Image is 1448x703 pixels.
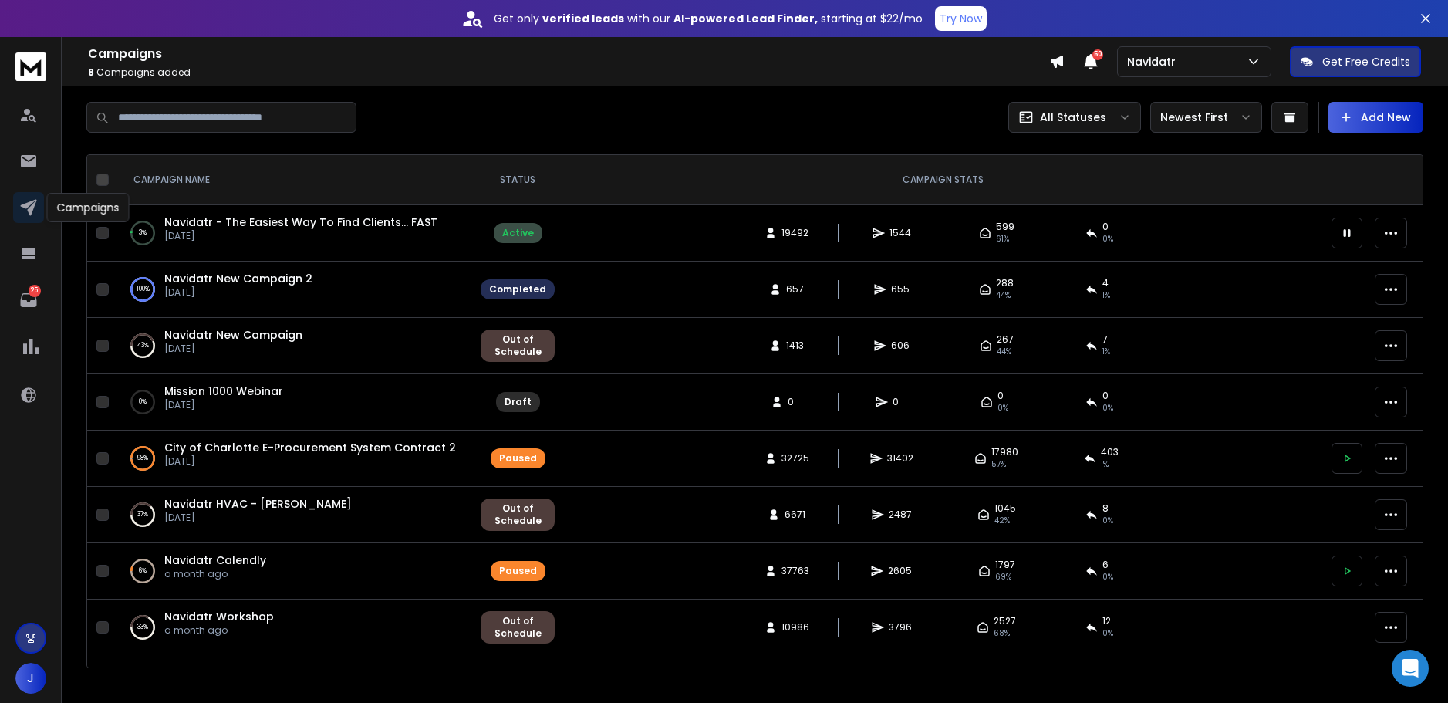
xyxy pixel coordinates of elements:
p: [DATE] [164,399,283,411]
span: 606 [891,340,910,352]
span: 4 [1102,277,1109,289]
span: 44 % [996,289,1011,302]
span: 37763 [781,565,809,577]
button: Newest First [1150,102,1262,133]
p: 33 % [137,620,148,635]
p: [DATE] [164,343,302,355]
p: 3 % [139,225,147,241]
th: STATUS [471,155,564,205]
td: 98%City of Charlotte E-Procurement System Contract 2[DATE] [115,431,471,487]
p: Campaigns added [88,66,1049,79]
span: 6671 [785,509,805,521]
td: 43%Navidatr New Campaign[DATE] [115,318,471,374]
span: 0 % [1102,233,1113,245]
h1: Campaigns [88,45,1049,63]
p: Get only with our starting at $22/mo [494,11,923,26]
span: 8 [88,66,94,79]
a: Navidatr Workshop [164,609,274,624]
strong: AI-powered Lead Finder, [673,11,818,26]
button: Add New [1328,102,1423,133]
span: 0 % [1102,571,1113,583]
span: 44 % [997,346,1011,358]
span: 1544 [889,227,911,239]
p: 25 [29,285,41,297]
span: 1 % [1101,458,1109,471]
span: 403 [1101,446,1119,458]
a: Mission 1000 Webinar [164,384,283,399]
p: Navidatr [1127,54,1182,69]
td: 6%Navidatr Calendlya month ago [115,543,471,600]
span: 61 % [996,233,1009,245]
button: Get Free Credits [1290,46,1421,77]
span: 12 [1102,615,1111,627]
td: 100%Navidatr New Campaign 2[DATE] [115,262,471,318]
span: 1 % [1102,346,1110,358]
span: 0 [1102,221,1109,233]
span: 32725 [781,452,809,465]
span: 68 % [994,627,1010,640]
span: 288 [996,277,1014,289]
span: 1413 [786,340,804,352]
a: Navidatr New Campaign 2 [164,271,312,286]
td: 37%Navidatr HVAC - [PERSON_NAME][DATE] [115,487,471,543]
div: Out of Schedule [489,615,546,640]
p: 0 % [139,394,147,410]
span: 1045 [994,502,1016,515]
div: Active [502,227,534,239]
p: [DATE] [164,512,352,524]
span: 0% [997,402,1008,414]
div: Paused [499,565,537,577]
span: 2527 [994,615,1016,627]
p: 43 % [137,338,149,353]
p: [DATE] [164,230,437,242]
span: 10986 [781,621,809,634]
td: 33%Navidatr Workshopa month ago [115,600,471,656]
span: 267 [997,333,1014,346]
a: Navidatr New Campaign [164,327,302,343]
p: a month ago [164,624,274,637]
td: 3%Navidatr - The Easiest Way To Find Clients... FAST[DATE] [115,205,471,262]
div: Out of Schedule [489,502,546,527]
span: 0 [788,396,803,408]
p: 37 % [137,507,148,522]
p: Get Free Credits [1322,54,1410,69]
span: 0 % [1102,627,1113,640]
span: 3796 [889,621,912,634]
span: 0 [1102,390,1109,402]
div: Draft [505,396,532,408]
span: 7 [1102,333,1108,346]
span: 2605 [888,565,912,577]
span: 0 [997,390,1004,402]
span: 31402 [887,452,913,465]
div: Campaigns [47,193,130,222]
span: 17980 [991,446,1018,458]
span: 0% [1102,402,1113,414]
td: 0%Mission 1000 Webinar[DATE] [115,374,471,431]
a: Navidatr HVAC - [PERSON_NAME] [164,496,352,512]
a: Navidatr - The Easiest Way To Find Clients... FAST [164,215,437,230]
p: [DATE] [164,455,456,468]
a: City of Charlotte E-Procurement System Contract 2 [164,440,456,455]
p: Try Now [940,11,982,26]
p: [DATE] [164,286,312,299]
button: J [15,663,46,694]
p: a month ago [164,568,266,580]
strong: verified leads [542,11,624,26]
span: 50 [1092,49,1103,60]
div: Paused [499,452,537,465]
span: 0 [893,396,908,408]
p: 100 % [137,282,150,297]
p: 98 % [137,451,148,466]
p: 6 % [139,563,147,579]
div: Completed [489,283,546,296]
div: Open Intercom Messenger [1392,650,1429,687]
span: Navidatr Calendly [164,553,266,568]
span: 2487 [889,509,912,521]
a: 25 [13,285,44,316]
